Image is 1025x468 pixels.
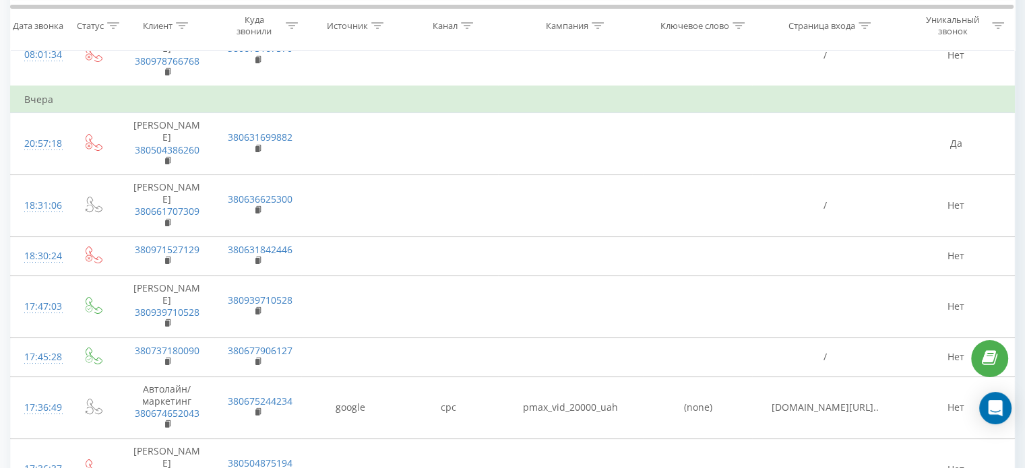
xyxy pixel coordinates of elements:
td: / [752,24,898,86]
td: Нет [898,236,1014,275]
td: / [752,174,898,236]
td: (none) [643,376,752,438]
a: 380631699882 [228,131,292,143]
td: Автолайн/маркетинг [119,376,214,438]
td: [PERSON_NAME] [119,174,214,236]
div: Клиент [143,20,173,31]
a: 380631842446 [228,243,292,256]
a: 380939710528 [228,294,292,306]
a: 380677906127 [228,344,292,357]
a: 380978766768 [135,55,199,67]
td: pmax_vid_20000_uah [498,376,644,438]
td: / [752,337,898,376]
div: 18:31:06 [24,193,55,219]
a: 380504386260 [135,143,199,156]
div: Страница входа [788,20,855,31]
a: 380675244234 [228,395,292,407]
div: Источник [327,20,368,31]
div: 18:30:24 [24,243,55,269]
a: 380636625300 [228,193,292,205]
div: Open Intercom Messenger [979,392,1012,424]
a: 380971527129 [135,243,199,256]
td: Да [898,113,1014,175]
td: Нет [898,376,1014,438]
div: 17:47:03 [24,294,55,320]
div: Канал [433,20,458,31]
a: 380661707309 [135,205,199,218]
td: Нет [898,275,1014,337]
a: 380939710528 [135,306,199,319]
div: Уникальный звонок [917,14,989,37]
div: Дата звонка [13,20,63,31]
td: cpc [400,376,498,438]
div: Статус [77,20,104,31]
td: Нет [898,24,1014,86]
div: 17:45:28 [24,344,55,370]
div: Кампания [546,20,588,31]
a: 380674652043 [135,407,199,420]
td: Вчера [11,86,1015,113]
div: 20:57:18 [24,131,55,157]
a: 380737180090 [135,344,199,357]
div: 17:36:49 [24,395,55,421]
td: Нет [898,337,1014,376]
span: [DOMAIN_NAME][URL].. [772,401,879,413]
td: Нет [898,174,1014,236]
div: 08:01:34 [24,42,55,68]
td: [PERSON_NAME] [119,24,214,86]
div: Куда звонили [226,14,283,37]
td: [PERSON_NAME] [119,275,214,337]
div: Ключевое слово [660,20,729,31]
td: google [301,376,400,438]
td: [PERSON_NAME] [119,113,214,175]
